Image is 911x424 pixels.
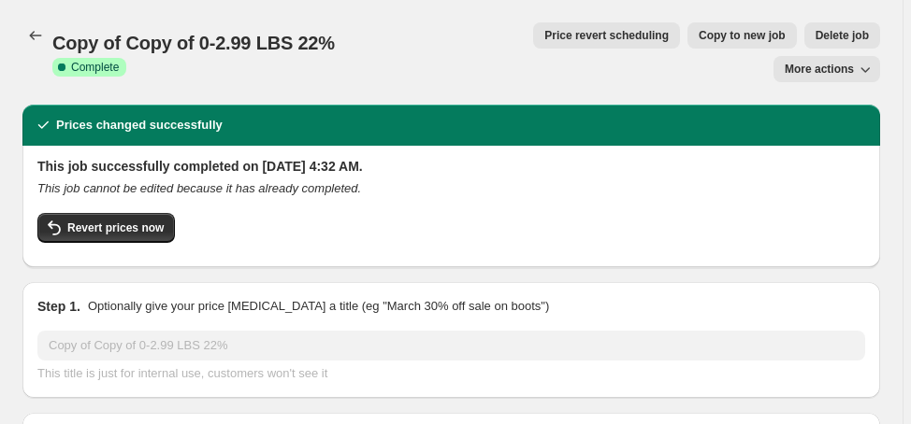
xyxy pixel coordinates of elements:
button: More actions [774,56,880,82]
p: Optionally give your price [MEDICAL_DATA] a title (eg "March 30% off sale on boots") [88,297,549,316]
button: Price change jobs [22,22,49,49]
span: Revert prices now [67,220,164,235]
span: This title is just for internal use, customers won't see it [37,366,327,380]
h2: Step 1. [37,297,80,316]
span: Copy to new job [699,28,786,43]
h2: This job successfully completed on [DATE] 4:32 AM. [37,157,865,176]
button: Copy to new job [687,22,797,49]
span: Price revert scheduling [544,28,669,43]
span: Complete [71,60,119,75]
button: Revert prices now [37,213,175,243]
span: More actions [785,62,854,77]
i: This job cannot be edited because it has already completed. [37,181,361,195]
span: Copy of Copy of 0-2.99 LBS 22% [52,33,335,53]
button: Delete job [804,22,880,49]
button: Price revert scheduling [533,22,680,49]
input: 30% off holiday sale [37,331,865,360]
h2: Prices changed successfully [56,116,223,134]
span: Delete job [816,28,869,43]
